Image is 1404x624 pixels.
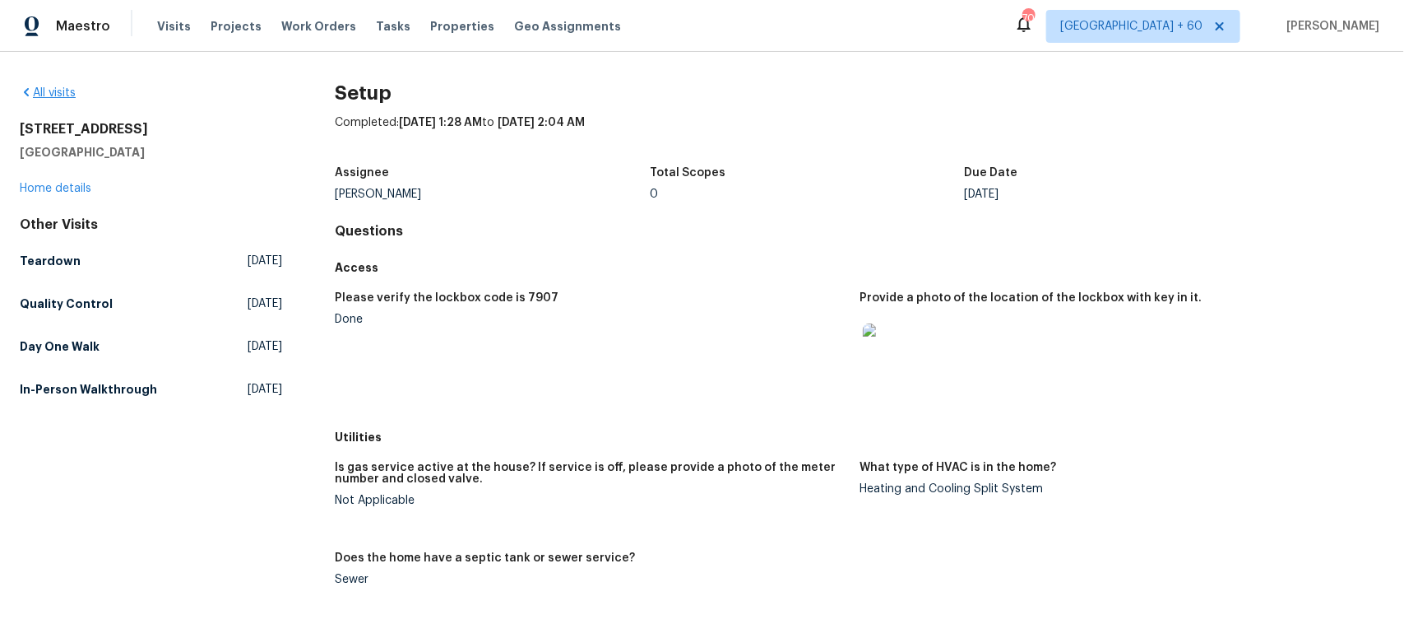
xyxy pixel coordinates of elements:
[335,259,1384,276] h5: Access
[211,18,262,35] span: Projects
[650,167,725,179] h5: Total Scopes
[376,21,410,32] span: Tasks
[20,217,282,233] div: Other Visits
[335,189,650,200] div: [PERSON_NAME]
[860,483,1371,495] div: Heating and Cooling Split System
[430,18,494,35] span: Properties
[20,289,282,319] a: Quality Control[DATE]
[335,552,635,564] h5: Does the home have a septic tank or sewer service?
[335,114,1384,157] div: Completed: to
[20,338,100,355] h5: Day One Walk
[20,253,81,269] h5: Teardown
[20,296,113,312] h5: Quality Control
[248,296,282,312] span: [DATE]
[335,314,846,325] div: Done
[860,462,1056,473] h5: What type of HVAC is in the home?
[1060,18,1202,35] span: [GEOGRAPHIC_DATA] + 60
[335,167,389,179] h5: Assignee
[248,381,282,398] span: [DATE]
[514,18,621,35] span: Geo Assignments
[20,144,282,161] h5: [GEOGRAPHIC_DATA]
[20,375,282,404] a: In-Person Walkthrough[DATE]
[650,189,965,200] div: 0
[335,85,1384,101] h2: Setup
[20,183,91,194] a: Home details
[20,332,282,361] a: Day One Walk[DATE]
[20,87,76,99] a: All visits
[965,189,1280,200] div: [DATE]
[335,292,558,304] h5: Please verify the lockbox code is 7907
[281,18,356,35] span: Work Orders
[335,462,846,485] h5: Is gas service active at the house? If service is off, please provide a photo of the meter number...
[20,121,282,137] h2: [STREET_ADDRESS]
[56,18,110,35] span: Maestro
[1280,18,1379,35] span: [PERSON_NAME]
[248,338,282,355] span: [DATE]
[335,574,846,585] div: Sewer
[1022,10,1034,26] div: 709
[860,292,1202,304] h5: Provide a photo of the location of the lockbox with key in it.
[965,167,1018,179] h5: Due Date
[335,223,1384,240] h4: Questions
[335,495,846,506] div: Not Applicable
[399,117,482,128] span: [DATE] 1:28 AM
[248,253,282,269] span: [DATE]
[157,18,191,35] span: Visits
[20,246,282,276] a: Teardown[DATE]
[20,381,157,398] h5: In-Person Walkthrough
[498,117,585,128] span: [DATE] 2:04 AM
[335,429,1384,445] h5: Utilities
